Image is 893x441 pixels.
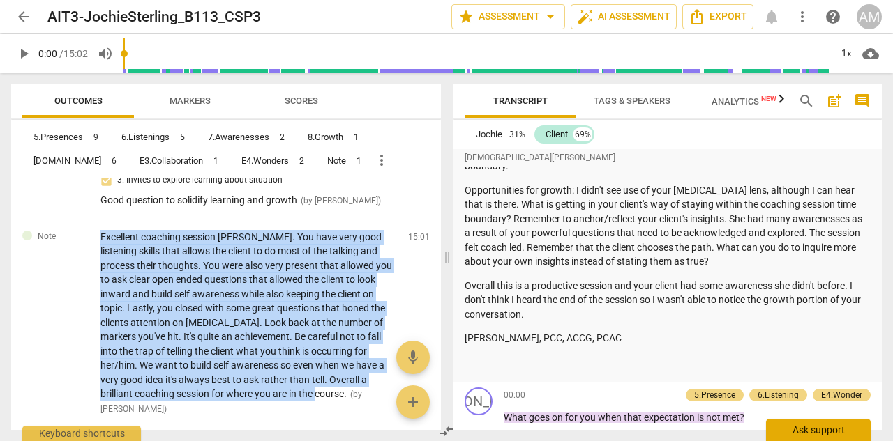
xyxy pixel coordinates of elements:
[577,8,594,25] span: auto_fix_high
[833,42,860,65] div: 1x
[862,45,879,62] span: cloud_download
[59,48,88,59] span: / 15:02
[33,130,83,144] div: 5.Presences
[826,93,843,109] span: post_add
[857,4,882,29] button: AM
[458,8,559,25] span: Assessment
[275,130,289,144] div: 2
[465,279,871,322] p: Overall this is a productive session and your client had some awareness she didn't before. I don'...
[504,389,525,401] span: 00:00
[93,41,118,66] button: Volume
[712,96,776,107] span: Analytics
[723,412,740,423] span: met
[285,95,318,106] span: Scores
[33,154,101,168] div: [DOMAIN_NAME]
[598,412,624,423] span: when
[508,127,527,141] div: 31%
[465,152,615,164] span: [DEMOGRAPHIC_DATA][PERSON_NAME]
[107,154,121,168] div: 6
[451,4,565,29] button: Assessment
[100,389,362,414] span: ( by [PERSON_NAME] )
[697,412,706,423] span: is
[208,130,269,144] div: 7.Awarenesses
[644,412,697,423] span: expectation
[47,8,261,26] h2: AIT3-JochieSterling_B113_CSP3
[465,387,493,415] div: Change speaker
[706,412,723,423] span: not
[175,130,189,144] div: 5
[38,231,56,242] span: Note
[438,423,455,440] span: compare_arrows
[798,93,815,109] span: search
[821,389,862,401] div: E4.Wonder
[465,331,871,346] p: [PERSON_NAME], PCC, ACCG, PCAC
[22,426,141,441] div: Keyboard shortcuts
[571,4,677,29] button: AI Assessment
[100,231,392,400] span: Excellent coaching session [PERSON_NAME]. You have very good listening skills that allows the cli...
[97,45,114,62] span: volume_up
[396,385,430,419] button: Add outcome
[327,154,346,168] div: Note
[820,4,846,29] a: Help
[308,130,343,144] div: 8.Growth
[682,4,753,29] button: Export
[209,154,223,168] div: 1
[170,95,211,106] span: Markers
[795,90,818,112] button: Search
[301,196,381,206] span: ( by [PERSON_NAME] )
[529,412,552,423] span: goes
[580,412,598,423] span: you
[405,394,421,410] span: add
[458,8,474,25] span: star
[761,95,776,102] span: New
[405,349,421,366] span: mic
[565,412,580,423] span: for
[794,8,811,25] span: more_vert
[54,95,103,106] span: Outcomes
[121,130,170,144] div: 6.Listenings
[294,154,308,168] div: 2
[825,8,841,25] span: help
[352,154,366,168] div: 1
[349,130,363,144] div: 1
[396,341,430,374] button: Add voice note
[542,8,559,25] span: arrow_drop_down
[100,194,297,206] span: Good question to solidify learning and growth
[851,90,873,112] button: Show/Hide comments
[476,127,502,141] div: Jochie
[594,95,670,106] span: Tags & Speakers
[766,419,871,441] div: Ask support
[689,8,747,25] span: Export
[140,154,203,168] div: E3.Collaboration
[241,154,289,168] div: E4.Wonders
[493,95,548,106] span: Transcript
[15,45,32,62] span: play_arrow
[573,127,592,141] div: 69%
[546,127,568,141] div: Client
[504,412,529,423] span: What
[15,8,32,25] span: arrow_back
[465,183,871,269] p: Opportunities for growth: I didn't see use of your [MEDICAL_DATA] lens, although I can hear that ...
[552,412,565,423] span: on
[89,130,103,144] div: 9
[11,41,36,66] button: Play
[740,412,744,423] span: ?
[854,93,871,109] span: comment
[373,152,390,169] span: more_vert
[758,389,799,401] div: 6.Listening
[38,48,57,59] span: 0:00
[694,389,735,401] div: 5.Presence
[408,231,430,243] span: 15:01
[577,8,670,25] span: AI Assessment
[823,90,846,112] button: Add summary
[624,412,644,423] span: that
